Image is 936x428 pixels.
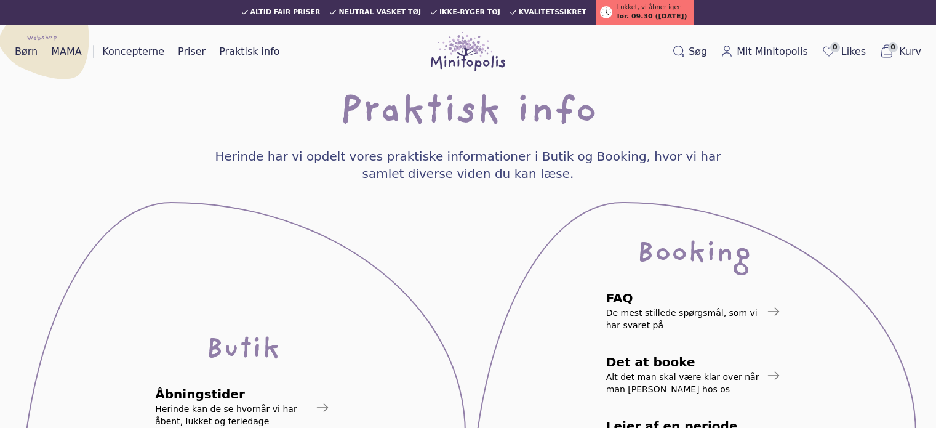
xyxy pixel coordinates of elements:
[97,42,169,62] a: Koncepterne
[10,42,42,62] a: Børn
[606,292,761,304] span: FAQ
[874,41,926,62] button: 0Kurv
[155,388,310,400] span: Åbningstider
[817,41,871,62] a: 0Likes
[716,42,813,62] a: Mit Minitopolis
[155,403,310,427] span: Herinde kan de se hvornår vi har åbent, lukket og feriedage
[431,32,506,71] img: Minitopolis logo
[519,9,586,16] span: Kvalitetssikret
[439,9,500,16] span: Ikke-ryger tøj
[888,42,898,52] span: 0
[339,94,597,133] h1: Praktisk info
[606,371,761,395] span: Alt det man skal være klar over når man [PERSON_NAME] hos os
[193,148,744,182] h4: Herinde har vi opdelt vores praktiske informationer i Butik og Booking, hvor vi har samlet divers...
[737,44,808,59] span: Mit Minitopolis
[830,42,840,52] span: 0
[46,42,87,62] a: MAMA
[606,307,761,331] span: De mest stillede spørgsmål, som vi har svaret på
[636,243,751,267] div: Booking
[214,42,284,62] a: Praktisk info
[601,287,786,336] a: FAQDe mest stillede spørgsmål, som vi har svaret på
[617,12,687,22] span: lør. 09.30 ([DATE])
[617,2,682,12] span: Lukket, vi åbner igen
[173,42,210,62] a: Priser
[899,44,921,59] span: Kurv
[689,44,707,59] span: Søg
[601,351,786,400] a: Det at bookeAlt det man skal være klar over når man [PERSON_NAME] hos os
[206,339,280,363] div: Butik
[841,44,866,59] span: Likes
[250,9,321,16] span: Altid fair priser
[668,42,712,62] button: Søg
[606,356,761,368] span: Det at booke
[338,9,421,16] span: Neutral vasket tøj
